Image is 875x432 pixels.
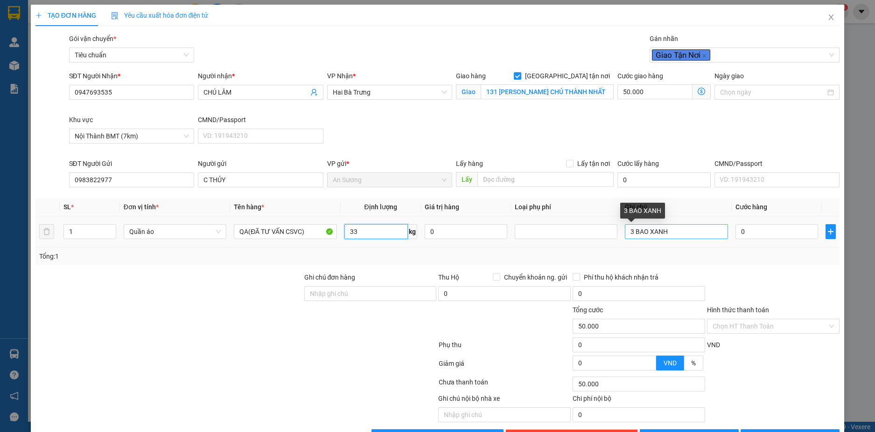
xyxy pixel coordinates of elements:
[438,274,459,281] span: Thu Hộ
[4,53,35,57] span: ĐT:0935881992
[818,5,844,31] button: Close
[438,377,572,393] div: Chưa thanh toán
[500,272,571,282] span: Chuyển khoản ng. gửi
[574,158,614,169] span: Lấy tận nơi
[71,43,135,48] span: ĐC: [STREET_ADDRESS] BMT
[735,203,767,211] span: Cước hàng
[826,228,835,235] span: plus
[75,48,189,62] span: Tiêu chuẩn
[124,203,159,211] span: Đơn vị tính
[698,88,705,95] span: dollar-circle
[35,12,42,19] span: plus
[425,224,507,239] input: 0
[438,393,571,407] div: Ghi chú nội bộ nhà xe
[652,49,710,61] span: Giao Tận Nơi
[63,23,104,30] strong: 1900 633 614
[69,35,116,42] span: Gói vận chuyển
[521,71,614,81] span: [GEOGRAPHIC_DATA] tận nơi
[620,203,665,219] div: 3 BAO XANH
[617,172,710,187] input: Cước lấy hàng
[310,89,318,96] span: user-add
[720,87,826,97] input: Ngày giao
[327,72,353,80] span: VP Nhận
[69,115,195,125] div: Khu vực
[198,115,323,125] div: CMND/Passport
[456,172,477,187] span: Lấy
[4,34,42,39] span: VP Gửi: An Sương
[304,274,356,281] label: Ghi chú đơn hàng
[707,341,720,349] span: VND
[75,129,189,143] span: Nội Thành BMT (7km)
[826,224,836,239] button: plus
[364,203,397,211] span: Định lượng
[691,359,696,367] span: %
[408,224,417,239] span: kg
[4,6,27,29] img: logo
[456,72,486,80] span: Giao hàng
[438,340,572,356] div: Phụ thu
[198,71,323,81] div: Người nhận
[702,54,707,58] span: close
[481,84,614,99] input: Giao tận nơi
[621,198,731,216] th: Ghi chú
[827,14,835,21] span: close
[573,393,705,407] div: Chi phí nội bộ
[69,71,195,81] div: SĐT Người Nhận
[456,84,481,99] span: Giao
[650,35,678,42] label: Gán nhãn
[42,69,98,76] span: GỬI KHÁCH HÀNG
[71,53,104,57] span: ĐT: 0935371718
[39,224,54,239] button: delete
[573,306,603,314] span: Tổng cước
[111,12,209,19] span: Yêu cầu xuất hóa đơn điện tử
[333,85,447,99] span: Hai Bà Trưng
[511,198,621,216] th: Loại phụ phí
[617,84,692,99] input: Cước giao hàng
[71,34,119,39] span: VP Nhận: Hai Bà Trưng
[63,203,71,211] span: SL
[425,203,459,211] span: Giá trị hàng
[707,306,769,314] label: Hình thức thanh toán
[456,160,483,167] span: Lấy hàng
[39,251,338,261] div: Tổng: 1
[625,224,728,239] input: Ghi Chú
[438,358,572,375] div: Giảm giá
[129,225,221,239] span: Quần áo
[198,158,323,169] div: Người gửi
[35,5,131,14] span: CTY TNHH DLVT TIẾN OANH
[333,173,447,187] span: An Sương
[438,407,571,422] input: Nhập ghi chú
[304,286,437,301] input: Ghi chú đơn hàng
[4,41,61,50] span: ĐC: B459 QL1A, PĐông [GEOGRAPHIC_DATA], Q12
[21,61,120,68] span: ----------------------------------------------
[617,72,663,80] label: Cước giao hàng
[327,158,453,169] div: VP gửi
[37,15,130,21] strong: NHẬN HÀNG NHANH - GIAO TỐC HÀNH
[714,158,840,169] div: CMND/Passport
[69,158,195,169] div: SĐT Người Gửi
[664,359,677,367] span: VND
[234,224,336,239] input: VD: Bàn, Ghế
[714,72,744,80] label: Ngày giao
[580,272,662,282] span: Phí thu hộ khách nhận trả
[477,172,614,187] input: Dọc đường
[617,160,659,167] label: Cước lấy hàng
[111,12,119,20] img: icon
[35,12,96,19] span: TẠO ĐƠN HÀNG
[234,203,264,211] span: Tên hàng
